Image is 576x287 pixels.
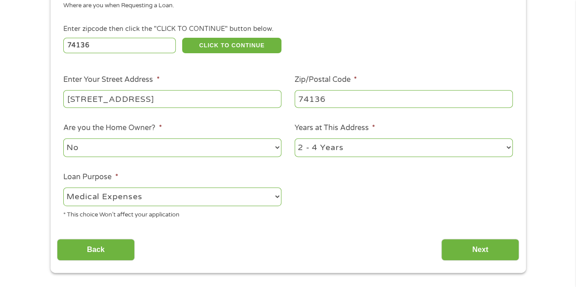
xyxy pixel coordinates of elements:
[63,38,176,53] input: Enter Zipcode (e.g 01510)
[295,75,357,85] label: Zip/Postal Code
[63,123,162,133] label: Are you the Home Owner?
[63,207,281,220] div: * This choice Won’t affect your application
[441,239,519,261] input: Next
[63,24,512,34] div: Enter zipcode then click the "CLICK TO CONTINUE" button below.
[63,172,118,182] label: Loan Purpose
[182,38,281,53] button: CLICK TO CONTINUE
[63,75,159,85] label: Enter Your Street Address
[295,123,375,133] label: Years at This Address
[57,239,135,261] input: Back
[63,1,506,10] div: Where are you when Requesting a Loan.
[63,90,281,107] input: 1 Main Street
